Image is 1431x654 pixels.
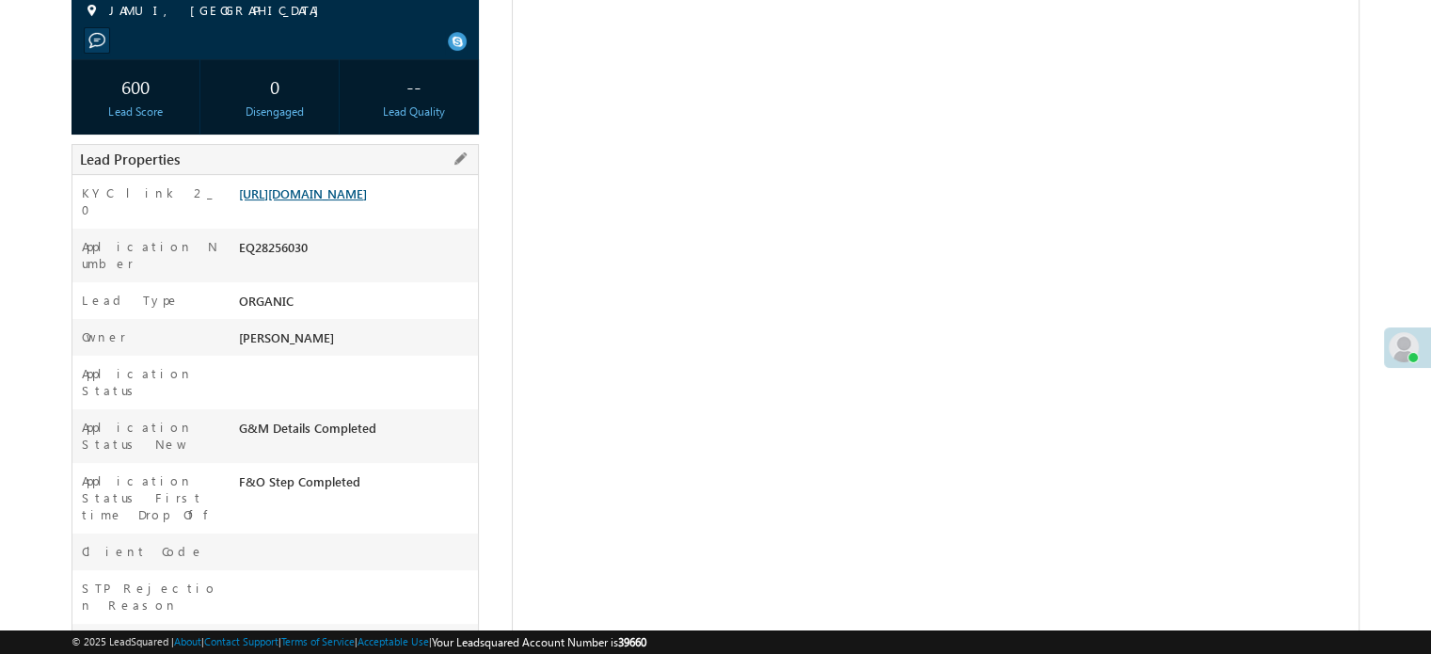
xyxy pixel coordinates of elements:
a: Terms of Service [281,635,355,647]
label: Application Status First time Drop Off [82,472,219,523]
label: Client Code [82,543,204,560]
a: Acceptable Use [358,635,429,647]
div: G&M Details Completed [234,419,478,445]
label: Lead Type [82,292,180,309]
label: Application Status [82,365,219,399]
div: ORGANIC [234,292,478,318]
label: Application Status New [82,419,219,453]
div: F&O Step Completed [234,472,478,499]
span: Lead Properties [80,150,180,168]
span: Your Leadsquared Account Number is [432,635,646,649]
div: 600 [76,69,195,104]
div: -- [355,69,473,104]
div: EQ28256030 [234,238,478,264]
span: 39660 [618,635,646,649]
label: STP Rejection Reason [82,580,219,614]
a: About [174,635,201,647]
div: Lead Score [76,104,195,120]
label: KYC link 2_0 [82,184,219,218]
a: Contact Support [204,635,278,647]
span: [PERSON_NAME] [239,329,334,345]
a: [URL][DOMAIN_NAME] [239,185,367,201]
span: © 2025 LeadSquared | | | | | [72,633,646,651]
div: 0 [215,69,334,104]
div: Lead Quality [355,104,473,120]
span: JAMUI, [GEOGRAPHIC_DATA] [109,2,328,21]
label: Owner [82,328,126,345]
div: Disengaged [215,104,334,120]
label: Application Number [82,238,219,272]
